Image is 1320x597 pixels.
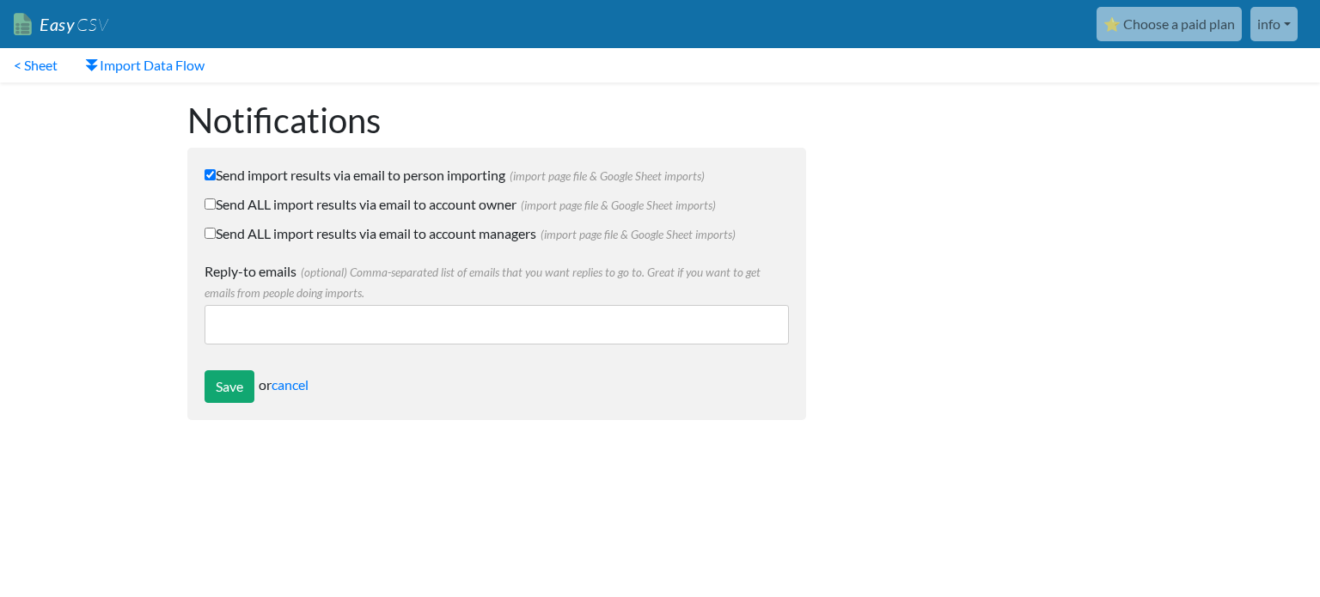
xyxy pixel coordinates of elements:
[205,194,789,215] label: Send ALL import results via email to account owner
[71,48,218,82] a: Import Data Flow
[505,169,705,183] span: (import page file & Google Sheet imports)
[205,370,254,403] input: Save
[1250,7,1298,41] a: info
[14,7,108,42] a: EasyCSV
[516,198,716,212] span: (import page file & Google Sheet imports)
[205,228,216,239] input: Send ALL import results via email to account managers(import page file & Google Sheet imports)
[205,261,789,302] label: Reply-to emails
[272,376,309,393] a: cancel
[205,370,789,403] div: or
[205,265,761,300] span: (optional) Comma-separated list of emails that you want replies to go to. Great if you want to ge...
[187,100,806,141] h1: Notifications
[536,228,736,241] span: (import page file & Google Sheet imports)
[205,223,789,244] label: Send ALL import results via email to account managers
[1097,7,1242,41] a: ⭐ Choose a paid plan
[75,14,108,35] span: CSV
[205,198,216,210] input: Send ALL import results via email to account owner(import page file & Google Sheet imports)
[205,169,216,180] input: Send import results via email to person importing(import page file & Google Sheet imports)
[205,165,789,186] label: Send import results via email to person importing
